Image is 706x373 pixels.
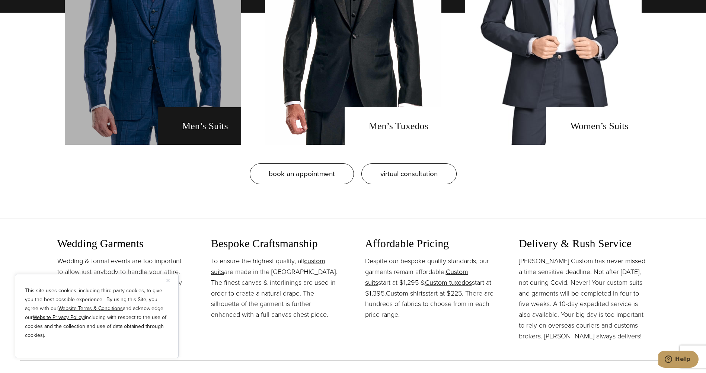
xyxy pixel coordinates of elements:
[658,351,699,369] iframe: Opens a widget where you can chat to one of our agents
[250,163,354,184] a: book an appointment
[57,256,188,331] p: Wedding & formal events are too important to allow just anybody to handle your attire. You must l...
[361,163,457,184] a: virtual consultation
[57,237,188,250] h3: Wedding Garments
[211,256,341,320] p: To ensure the highest quality, all are made in the [GEOGRAPHIC_DATA]. The finest canvas & interli...
[425,278,472,287] a: Custom tuxedos
[365,237,495,250] h3: Affordable Pricing
[211,237,341,250] h3: Bespoke Craftsmanship
[519,256,649,341] p: [PERSON_NAME] Custom has never missed a time sensitive deadline. Not after [DATE], not during Cov...
[380,168,438,179] span: virtual consultation
[269,168,335,179] span: book an appointment
[58,305,123,312] a: Website Terms & Conditions
[365,267,468,287] a: Custom suits
[166,279,170,282] img: Close
[519,237,649,250] h3: Delivery & Rush Service
[365,256,495,320] p: Despite our bespoke quality standards, our garments remain affordable. start at $1,295 & start at...
[166,276,175,285] button: Close
[25,286,169,340] p: This site uses cookies, including third party cookies, to give you the best possible experience. ...
[386,288,425,298] a: Custom shirts
[33,313,84,321] a: Website Privacy Policy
